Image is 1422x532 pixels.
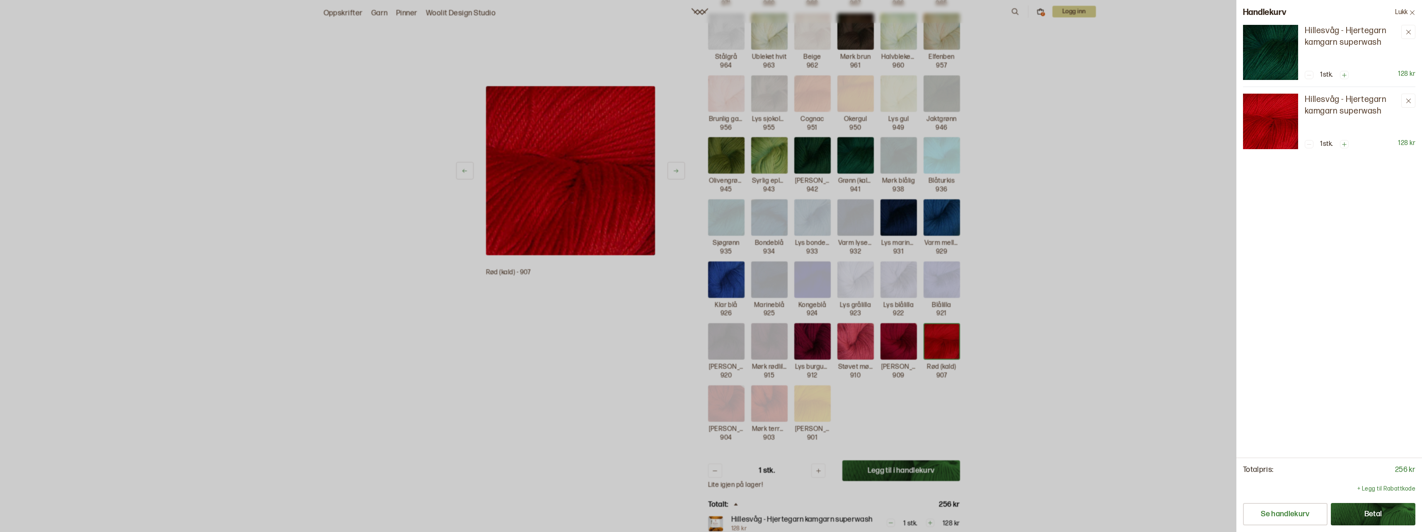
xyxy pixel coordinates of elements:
[1398,139,1415,148] p: 128 kr
[1320,139,1333,149] p: 1 stk.
[1331,503,1415,525] button: Betal
[1357,485,1415,493] p: + Legg til Rabattkode
[1305,25,1398,48] a: Hillesvåg - Hjertegarn kamgarn superwash
[1398,70,1415,79] p: 128 kr
[1243,25,1298,80] img: Hillesvåg - Hjertegarn kamgarn superwash
[1243,94,1298,149] img: Hillesvåg - Hjertegarn kamgarn superwash
[1305,94,1398,117] a: Hillesvåg - Hjertegarn kamgarn superwash
[1320,70,1333,80] p: 1 stk.
[1395,465,1415,475] p: 256 kr
[1243,465,1273,475] p: Totalpris:
[1243,503,1328,525] button: Se handlekurv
